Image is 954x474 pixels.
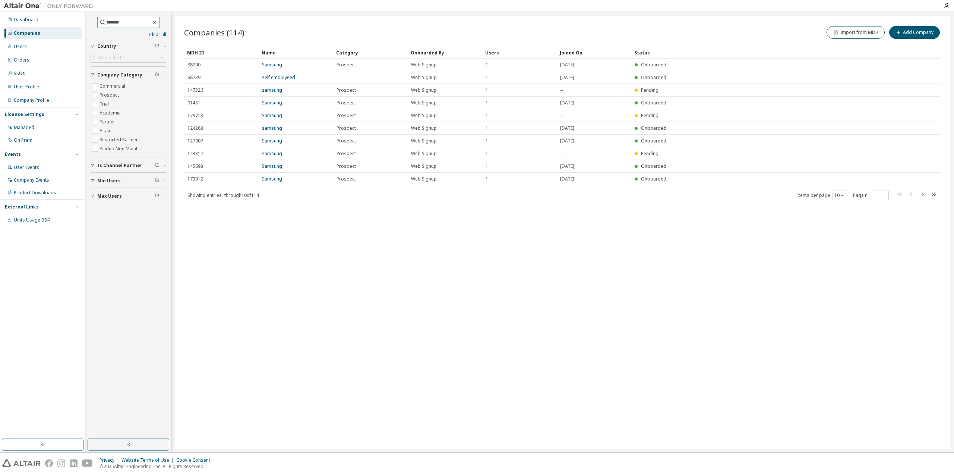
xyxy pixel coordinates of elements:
span: Country [97,43,116,49]
span: Clear filter [155,178,159,184]
div: Joined On [560,47,628,59]
span: [DATE] [560,62,574,68]
span: Items per page [797,191,846,200]
span: Prospect [337,163,356,169]
span: 1 [486,75,488,81]
button: Import from MDH [827,26,885,39]
span: Max Users [97,193,122,199]
a: Samsung [262,176,282,182]
span: Units Usage BI [14,217,50,223]
span: 1 [486,163,488,169]
label: Commercial [99,82,127,91]
span: 1 [486,176,488,182]
span: Clear filter [155,43,159,49]
div: On Prem [14,137,32,143]
span: -- [560,87,563,93]
a: self employeed [262,74,295,81]
span: Web Signup [411,75,437,81]
span: [DATE] [560,100,574,106]
span: 1 [486,62,488,68]
div: Company Events [14,177,49,183]
div: User Events [14,164,39,170]
div: Website Terms of Use [121,457,176,463]
span: Company Category [97,72,142,78]
div: Orders [14,57,29,63]
img: instagram.svg [57,459,65,467]
span: 91481 [187,100,200,106]
img: facebook.svg [45,459,53,467]
div: Status [634,47,897,59]
div: License Settings [5,112,44,117]
div: Cookie Consent [176,457,215,463]
span: 1 [486,87,488,93]
div: SKUs [14,70,25,76]
span: [DATE] [560,163,574,169]
span: Clear filter [155,72,159,78]
span: Pending [641,150,658,157]
div: External Links [5,204,39,210]
div: Companies [14,30,40,36]
span: 147326 [187,87,203,93]
div: Events [5,151,21,157]
span: 88900 [187,62,200,68]
label: Academic [99,109,122,117]
button: Min Users [91,173,166,189]
span: Onboarded [641,138,666,144]
span: Onboarded [641,176,666,182]
span: Onboarded [641,163,666,169]
div: Managed [14,125,34,131]
a: samsung [262,125,282,131]
label: Paidup Non Maint [99,144,139,153]
label: Restricted Partner [99,135,139,144]
label: Altair [99,126,112,135]
span: Onboarded [641,100,666,106]
span: Onboarded [641,125,666,131]
img: linkedin.svg [70,459,78,467]
span: Prospect [337,87,356,93]
button: Country [91,38,166,54]
button: Is Channel Partner [91,157,166,174]
span: Web Signup [411,125,437,131]
span: Onboarded [641,62,666,68]
div: Onboarded By [411,47,479,59]
button: Add Company [889,26,940,39]
a: Samsung [262,62,282,68]
span: Web Signup [411,100,437,106]
div: Click to select [91,53,166,62]
div: Category [336,47,405,59]
a: samsung [262,150,282,157]
span: Companies (114) [184,27,244,38]
a: Samsung [262,100,282,106]
span: [DATE] [560,138,574,144]
div: Name [262,47,330,59]
span: Min Users [97,178,121,184]
a: Samsung [262,112,282,119]
button: Company Category [91,67,166,83]
div: Company Profile [14,97,49,103]
span: [DATE] [560,125,574,131]
span: 127007 [187,138,203,144]
span: Web Signup [411,87,437,93]
span: Is Channel Partner [97,163,142,169]
span: Pending [641,87,658,93]
div: User Profile [14,84,39,90]
span: -- [560,151,563,157]
span: Prospect [337,176,356,182]
div: Product Downloads [14,190,56,196]
button: 10 [834,192,844,198]
span: 1 [486,138,488,144]
span: Prospect [337,100,356,106]
span: Web Signup [411,176,437,182]
span: [DATE] [560,176,574,182]
button: Max Users [91,188,166,204]
span: Onboarded [641,74,666,81]
span: Web Signup [411,113,437,119]
img: youtube.svg [82,459,93,467]
div: Users [485,47,554,59]
a: samsung [262,87,282,93]
p: © 2025 Altair Engineering, Inc. All Rights Reserved. [99,463,215,470]
span: Pending [641,112,658,119]
span: Prospect [337,138,356,144]
span: Web Signup [411,62,437,68]
a: Samsung [262,138,282,144]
